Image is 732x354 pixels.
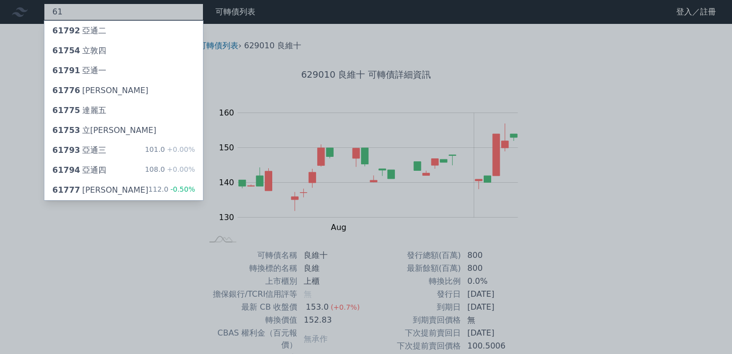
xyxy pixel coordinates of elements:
a: 61792亞通二 [44,21,203,41]
div: 達麗五 [52,105,106,117]
span: +0.00% [165,165,195,173]
div: [PERSON_NAME] [52,184,149,196]
span: 61793 [52,145,80,155]
div: 亞通四 [52,164,106,176]
span: -0.50% [169,185,195,193]
span: +0.00% [165,145,195,153]
span: 61792 [52,26,80,35]
a: 61791亞通一 [44,61,203,81]
span: 61753 [52,125,80,135]
a: 61753立[PERSON_NAME] [44,120,203,140]
div: 立[PERSON_NAME] [52,124,157,136]
div: [PERSON_NAME] [52,85,149,97]
div: 108.0 [145,164,195,176]
div: 亞通二 [52,25,106,37]
a: 61754立敦四 [44,41,203,61]
div: 立敦四 [52,45,106,57]
span: 61776 [52,86,80,95]
div: 亞通三 [52,144,106,156]
span: 61754 [52,46,80,55]
span: 61794 [52,165,80,175]
a: 61777[PERSON_NAME] 112.0-0.50% [44,180,203,200]
a: 61793亞通三 101.0+0.00% [44,140,203,160]
div: 101.0 [145,144,195,156]
a: 61776[PERSON_NAME] [44,81,203,101]
div: 112.0 [149,184,195,196]
span: 61775 [52,106,80,115]
span: 61791 [52,66,80,75]
div: 亞通一 [52,65,106,77]
a: 61775達麗五 [44,101,203,120]
span: 61777 [52,185,80,195]
a: 61794亞通四 108.0+0.00% [44,160,203,180]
